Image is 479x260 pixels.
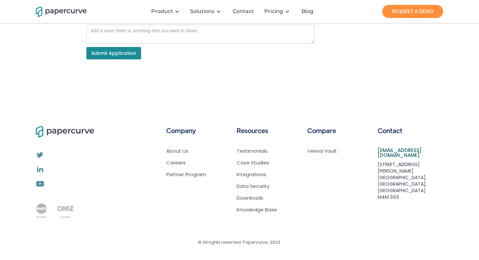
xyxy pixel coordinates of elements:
[151,8,173,15] div: Product
[378,148,443,158] a: [EMAIL_ADDRESS][DOMAIN_NAME]
[233,8,254,15] div: Contact
[166,148,206,154] a: About Us
[296,8,320,15] a: Blog
[264,8,283,15] a: Pricing
[166,160,206,166] a: Careers
[237,125,268,136] h6: Resources
[237,206,277,213] a: Knowledge Base
[378,125,402,136] h6: Contact
[237,171,266,178] a: Integrations
[260,2,296,21] div: Pricing
[237,195,263,201] a: Downloads
[378,161,443,200] div: [STREET_ADDRESS][PERSON_NAME] [GEOGRAPHIC_DATA], [GEOGRAPHIC_DATA], [GEOGRAPHIC_DATA] M4M 3G3
[301,8,313,15] div: Blog
[186,2,227,21] div: Solutions
[166,171,206,178] a: Partner Program
[147,2,186,21] div: Product
[227,8,260,15] a: Contact
[190,8,214,15] div: Solutions
[36,238,443,247] div: © All rights reserved. Papercurve. 2023.
[36,6,78,17] a: home
[237,160,269,166] a: Case Studies
[237,183,269,190] a: Data Security
[166,125,196,136] h6: Company
[86,47,141,59] input: Submit Application
[307,125,336,136] h6: Compare
[237,148,268,154] a: Testimonials
[307,148,337,154] a: Veeva Vault
[382,5,443,18] a: REQUEST A DEMO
